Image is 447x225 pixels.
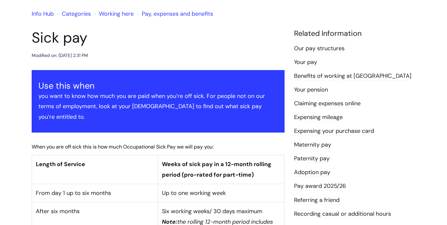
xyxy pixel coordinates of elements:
[32,29,284,46] h1: Sick pay
[294,58,317,67] a: Your pay
[55,9,91,19] li: Solution home
[99,10,134,18] a: Working here
[294,210,391,218] a: Recording casual or additional hours
[38,91,278,122] p: you want to know how much you are paid when you’re off sick. For people not on our terms of emplo...
[294,86,328,94] a: Your pension
[294,168,330,177] a: Adoption pay
[142,10,213,18] a: Pay, expenses and benefits
[294,127,374,135] a: Expensing your purchase card
[38,81,278,91] h3: Use this when
[158,184,284,202] td: Up to one working week
[32,10,54,18] a: Info Hub
[32,155,158,184] th: Length of Service
[294,29,416,38] h4: Related Information
[294,72,411,80] a: Benefits of working at [GEOGRAPHIC_DATA]
[62,10,91,18] a: Categories
[294,182,346,190] a: Pay award 2025/26
[294,155,330,163] a: Paternity pay
[32,143,213,150] span: When you are off sick this is how much Occupational Sick Pay we will pay you:
[135,9,213,19] li: Pay, expenses and benefits
[32,184,158,202] td: From day 1 up to six months
[294,100,361,108] a: Claiming expenses online
[294,141,331,149] a: Maternity pay
[294,44,345,53] a: Our pay structures
[294,196,339,205] a: Referring a friend
[32,52,88,60] div: Modified on: [DATE] 2:31 PM
[158,155,284,184] th: Weeks of sick pay in a 12-month rolling period (pro-rated for part-time)
[294,113,343,122] a: Expensing mileage
[92,9,134,19] li: Working here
